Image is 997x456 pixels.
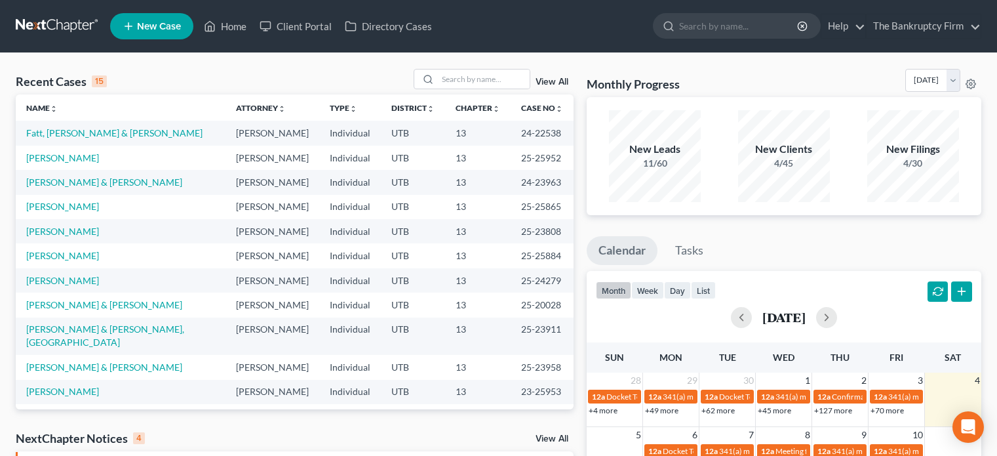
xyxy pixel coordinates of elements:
[762,310,806,324] h2: [DATE]
[775,446,878,456] span: Meeting for [PERSON_NAME]
[867,157,959,170] div: 4/30
[874,392,887,402] span: 12a
[445,121,511,145] td: 13
[137,22,181,31] span: New Case
[278,105,286,113] i: unfold_more
[445,293,511,317] td: 13
[225,219,319,243] td: [PERSON_NAME]
[445,318,511,355] td: 13
[589,405,617,415] a: +4 more
[773,352,794,363] span: Wed
[663,392,789,402] span: 341(a) meeting for [PERSON_NAME]
[631,281,664,299] button: week
[319,170,381,194] td: Individual
[445,355,511,379] td: 13
[26,275,99,286] a: [PERSON_NAME]
[26,362,182,373] a: [PERSON_NAME] & [PERSON_NAME]
[761,446,774,456] span: 12a
[705,446,718,456] span: 12a
[225,268,319,293] td: [PERSON_NAME]
[26,250,99,261] a: [PERSON_NAME]
[511,219,574,243] td: 25-23808
[381,293,445,317] td: UTB
[814,405,852,415] a: +127 more
[916,373,924,388] span: 3
[445,219,511,243] td: 13
[758,405,791,415] a: +45 more
[860,427,868,443] span: 9
[691,281,716,299] button: list
[438,70,530,89] input: Search by name...
[26,103,58,113] a: Nameunfold_more
[381,195,445,219] td: UTB
[133,432,145,444] div: 4
[635,427,642,443] span: 5
[381,121,445,145] td: UTB
[679,14,799,38] input: Search by name...
[330,103,357,113] a: Typeunfold_more
[555,105,563,113] i: unfold_more
[381,268,445,293] td: UTB
[874,446,887,456] span: 12a
[225,355,319,379] td: [PERSON_NAME]
[319,293,381,317] td: Individual
[511,355,574,379] td: 25-23958
[225,146,319,170] td: [PERSON_NAME]
[511,170,574,194] td: 24-23963
[605,352,624,363] span: Sun
[225,318,319,355] td: [PERSON_NAME]
[16,73,107,89] div: Recent Cases
[381,318,445,355] td: UTB
[225,243,319,268] td: [PERSON_NAME]
[952,411,984,443] div: Open Intercom Messenger
[236,103,286,113] a: Attorneyunfold_more
[511,121,574,145] td: 24-22538
[319,355,381,379] td: Individual
[536,77,568,87] a: View All
[319,318,381,355] td: Individual
[26,201,99,212] a: [PERSON_NAME]
[609,142,701,157] div: New Leads
[225,293,319,317] td: [PERSON_NAME]
[804,373,811,388] span: 1
[16,430,145,446] div: NextChapter Notices
[319,121,381,145] td: Individual
[319,243,381,268] td: Individual
[664,281,691,299] button: day
[511,293,574,317] td: 25-20028
[381,219,445,243] td: UTB
[26,176,182,188] a: [PERSON_NAME] & [PERSON_NAME]
[761,392,774,402] span: 12a
[609,157,701,170] div: 11/60
[691,427,699,443] span: 6
[225,195,319,219] td: [PERSON_NAME]
[817,446,831,456] span: 12a
[705,392,718,402] span: 12a
[719,352,736,363] span: Tue
[663,446,850,456] span: Docket Text: for [PERSON_NAME] & [PERSON_NAME]
[719,446,926,456] span: 341(a) meeting for Spenser Love Sr. & [PERSON_NAME] Love
[587,236,657,265] a: Calendar
[719,392,836,402] span: Docket Text: for [PERSON_NAME]
[738,157,830,170] div: 4/45
[338,14,439,38] a: Directory Cases
[319,146,381,170] td: Individual
[381,243,445,268] td: UTB
[253,14,338,38] a: Client Portal
[747,427,755,443] span: 7
[381,170,445,194] td: UTB
[26,323,184,348] a: [PERSON_NAME] & [PERSON_NAME], [GEOGRAPHIC_DATA]
[492,105,500,113] i: unfold_more
[391,103,435,113] a: Districtunfold_more
[817,392,831,402] span: 12a
[648,392,661,402] span: 12a
[225,121,319,145] td: [PERSON_NAME]
[592,392,605,402] span: 12a
[831,352,850,363] span: Thu
[381,404,445,428] td: UTB
[511,146,574,170] td: 25-25952
[821,14,865,38] a: Help
[319,380,381,404] td: Individual
[381,355,445,379] td: UTB
[511,195,574,219] td: 25-25865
